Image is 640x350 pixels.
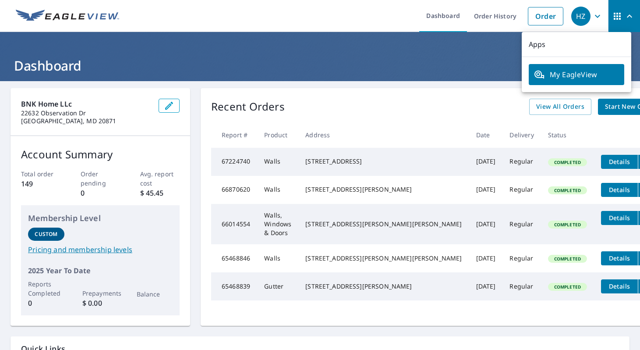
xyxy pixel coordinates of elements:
[502,176,541,204] td: Regular
[601,183,638,197] button: detailsBtn-66870620
[21,179,61,189] p: 149
[257,204,298,244] td: Walls, Windows & Doors
[502,244,541,272] td: Regular
[28,244,173,255] a: Pricing and membership levels
[534,69,619,80] span: My EagleView
[21,99,152,109] p: BNK home LLc
[529,64,624,85] a: My EagleView
[305,157,462,166] div: [STREET_ADDRESS]
[502,204,541,244] td: Regular
[601,251,638,265] button: detailsBtn-65468846
[601,155,638,169] button: detailsBtn-67224740
[606,214,633,222] span: Details
[257,176,298,204] td: Walls
[28,298,64,308] p: 0
[469,148,503,176] td: [DATE]
[528,7,563,25] a: Order
[211,204,257,244] td: 66014554
[211,244,257,272] td: 65468846
[81,169,120,188] p: Order pending
[305,220,462,229] div: [STREET_ADDRESS][PERSON_NAME][PERSON_NAME]
[601,211,638,225] button: detailsBtn-66014554
[28,279,64,298] p: Reports Completed
[469,176,503,204] td: [DATE]
[601,279,638,293] button: detailsBtn-65468839
[469,272,503,300] td: [DATE]
[81,188,120,198] p: 0
[541,122,594,148] th: Status
[469,244,503,272] td: [DATE]
[211,122,257,148] th: Report #
[35,230,57,238] p: Custom
[11,57,629,75] h1: Dashboard
[549,159,586,165] span: Completed
[305,282,462,291] div: [STREET_ADDRESS][PERSON_NAME]
[82,289,119,298] p: Prepayments
[21,117,152,125] p: [GEOGRAPHIC_DATA], MD 20871
[549,221,586,228] span: Completed
[606,254,633,262] span: Details
[469,122,503,148] th: Date
[257,122,298,148] th: Product
[606,282,633,290] span: Details
[606,157,633,166] span: Details
[140,188,180,198] p: $ 45.45
[502,272,541,300] td: Regular
[529,99,591,115] a: View All Orders
[211,272,257,300] td: 65468839
[21,169,61,179] p: Total order
[257,148,298,176] td: Walls
[298,122,469,148] th: Address
[549,187,586,193] span: Completed
[522,32,631,57] p: Apps
[211,148,257,176] td: 67224740
[28,265,173,276] p: 2025 Year To Date
[606,186,633,194] span: Details
[137,289,173,299] p: Balance
[257,272,298,300] td: Gutter
[549,256,586,262] span: Completed
[211,176,257,204] td: 66870620
[21,146,180,162] p: Account Summary
[549,284,586,290] span: Completed
[469,204,503,244] td: [DATE]
[211,99,285,115] p: Recent Orders
[82,298,119,308] p: $ 0.00
[571,7,590,26] div: HZ
[28,212,173,224] p: Membership Level
[21,109,152,117] p: 22632 Observation Dr
[502,122,541,148] th: Delivery
[257,244,298,272] td: Walls
[305,185,462,194] div: [STREET_ADDRESS][PERSON_NAME]
[536,101,584,112] span: View All Orders
[502,148,541,176] td: Regular
[140,169,180,188] p: Avg. report cost
[16,10,119,23] img: EV Logo
[305,254,462,263] div: [STREET_ADDRESS][PERSON_NAME][PERSON_NAME]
